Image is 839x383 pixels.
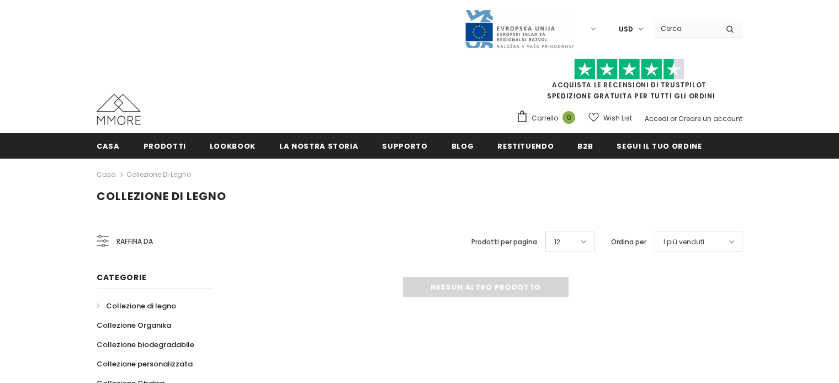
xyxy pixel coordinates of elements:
span: B2B [577,141,593,151]
span: SPEDIZIONE GRATUITA PER TUTTI GLI ORDINI [516,64,742,101]
span: Collezione biodegradabile [97,339,194,350]
span: Segui il tuo ordine [617,141,702,151]
span: or [670,114,677,123]
span: Collezione personalizzata [97,359,193,369]
a: Prodotti [144,133,186,158]
span: Collezione di legno [97,188,226,204]
a: Restituendo [497,133,554,158]
a: Casa [97,133,120,158]
span: La nostra storia [279,141,358,151]
img: Javni Razpis [464,9,575,49]
span: USD [619,24,633,35]
a: Accedi [645,114,668,123]
a: B2B [577,133,593,158]
a: Segui il tuo ordine [617,133,702,158]
span: supporto [382,141,427,151]
a: Acquista le recensioni di TrustPilot [552,80,707,90]
input: Search Site [654,20,718,36]
label: Ordina per [611,237,646,248]
a: Lookbook [210,133,256,158]
span: 12 [554,237,560,248]
span: 0 [562,111,575,124]
a: Collezione di legno [126,170,191,179]
span: Blog [452,141,474,151]
span: Raffina da [116,235,153,248]
span: Collezione Organika [97,320,171,330]
span: Lookbook [210,141,256,151]
a: Javni Razpis [464,24,575,33]
a: Collezione Organika [97,316,171,335]
span: Collezione di legno [106,301,176,311]
label: Prodotti per pagina [471,237,537,248]
a: Blog [452,133,474,158]
img: Fidati di Pilot Stars [574,59,684,80]
a: Creare un account [678,114,742,123]
img: Casi MMORE [97,94,141,125]
a: Collezione di legno [97,296,176,316]
a: Collezione personalizzata [97,354,193,374]
span: Prodotti [144,141,186,151]
span: Casa [97,141,120,151]
a: supporto [382,133,427,158]
a: Casa [97,168,116,181]
span: Wish List [603,113,632,124]
a: Collezione biodegradabile [97,335,194,354]
span: I più venduti [663,237,704,248]
span: Restituendo [497,141,554,151]
span: Categorie [97,272,146,283]
a: Carrello 0 [516,110,581,127]
a: La nostra storia [279,133,358,158]
a: Wish List [588,108,632,128]
span: Carrello [532,113,558,124]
